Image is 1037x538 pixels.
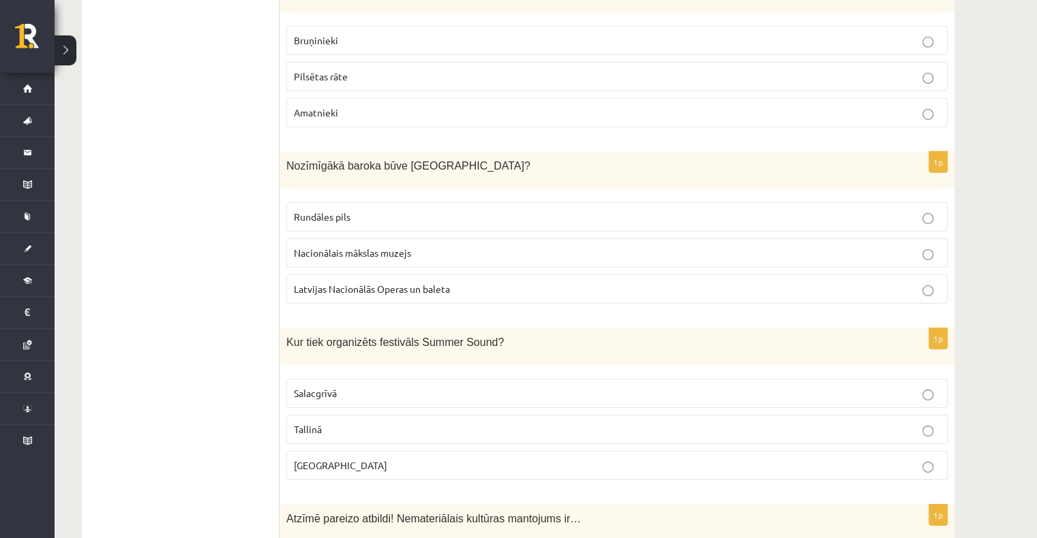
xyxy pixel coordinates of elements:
[294,247,411,259] span: Nacionālais mākslas muzejs
[922,285,933,296] input: Latvijas Nacionālās Operas un baleta
[15,24,55,58] a: Rīgas 1. Tālmācības vidusskola
[922,249,933,260] input: Nacionālais mākslas muzejs
[922,213,933,224] input: Rundāles pils
[294,210,350,223] span: Rundāles pils
[929,504,948,526] p: 1p
[922,390,933,400] input: Salacgrīvā
[929,151,948,173] p: 1p
[294,283,450,295] span: Latvijas Nacionālās Operas un baleta
[294,70,348,82] span: Pilsētas rāte
[286,513,581,524] span: Atzīmē pareizo atbildi! Nemateriālais kultūras mantojums ir…
[929,328,948,349] p: 1p
[286,336,504,348] span: Kur tiek organizēts festivāls Summer Sound?
[294,459,387,471] span: [GEOGRAPHIC_DATA]
[294,423,322,435] span: Tallinā
[286,160,530,172] span: Nozīmīgākā baroka būve [GEOGRAPHIC_DATA]?
[294,106,338,118] span: Amatnieki
[294,34,338,46] span: Bruņinieki
[922,37,933,48] input: Bruņinieki
[294,387,337,399] span: Salacgrīvā
[922,73,933,84] input: Pilsētas rāte
[922,462,933,473] input: [GEOGRAPHIC_DATA]
[922,109,933,120] input: Amatnieki
[922,426,933,437] input: Tallinā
